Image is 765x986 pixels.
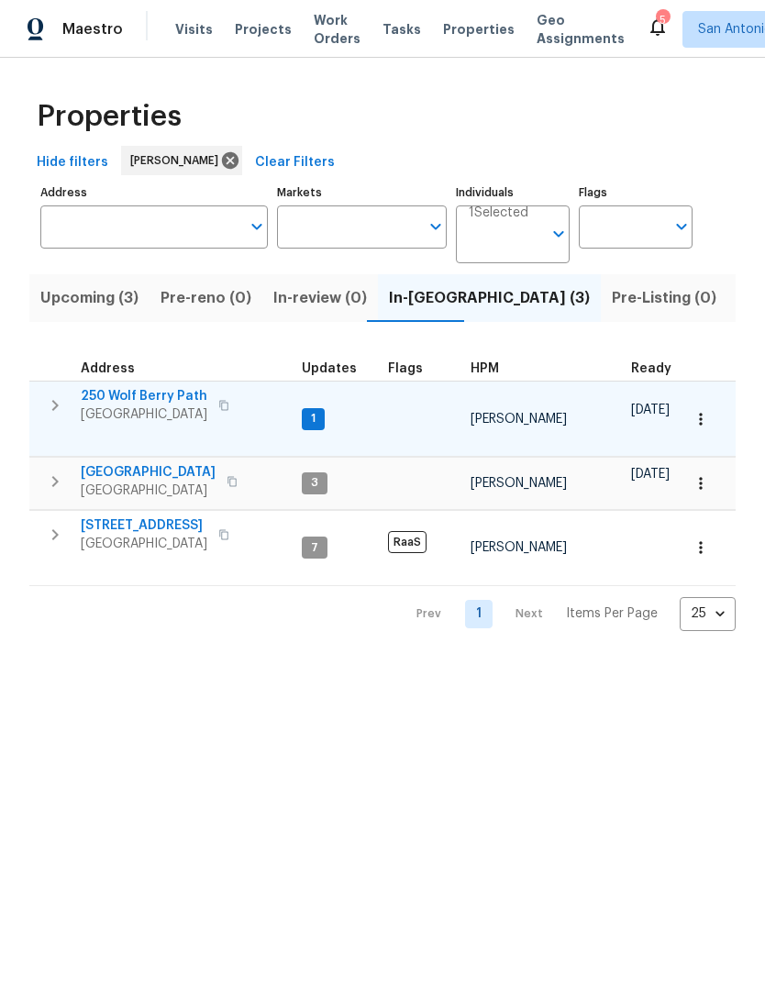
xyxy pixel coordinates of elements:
[302,362,357,375] span: Updates
[304,411,323,427] span: 1
[273,285,367,311] span: In-review (0)
[656,11,669,29] div: 5
[130,151,226,170] span: [PERSON_NAME]
[465,600,493,628] a: Goto page 1
[81,482,216,500] span: [GEOGRAPHIC_DATA]
[304,475,326,491] span: 3
[443,20,515,39] span: Properties
[631,468,670,481] span: [DATE]
[399,597,736,631] nav: Pagination Navigation
[40,285,139,311] span: Upcoming (3)
[388,362,423,375] span: Flags
[304,540,326,556] span: 7
[382,23,421,36] span: Tasks
[631,362,671,375] span: Ready
[244,214,270,239] button: Open
[612,285,716,311] span: Pre-Listing (0)
[423,214,449,239] button: Open
[81,463,216,482] span: [GEOGRAPHIC_DATA]
[471,541,567,554] span: [PERSON_NAME]
[471,477,567,490] span: [PERSON_NAME]
[456,187,570,198] label: Individuals
[314,11,360,48] span: Work Orders
[161,285,251,311] span: Pre-reno (0)
[81,535,207,553] span: [GEOGRAPHIC_DATA]
[669,214,694,239] button: Open
[631,362,688,375] div: Earliest renovation start date (first business day after COE or Checkout)
[388,531,427,553] span: RaaS
[81,362,135,375] span: Address
[277,187,448,198] label: Markets
[631,404,670,416] span: [DATE]
[546,221,571,247] button: Open
[29,146,116,180] button: Hide filters
[389,285,590,311] span: In-[GEOGRAPHIC_DATA] (3)
[121,146,242,175] div: [PERSON_NAME]
[40,187,268,198] label: Address
[37,107,182,126] span: Properties
[81,405,207,424] span: [GEOGRAPHIC_DATA]
[255,151,335,174] span: Clear Filters
[471,413,567,426] span: [PERSON_NAME]
[81,516,207,535] span: [STREET_ADDRESS]
[62,20,123,39] span: Maestro
[469,205,528,221] span: 1 Selected
[680,590,736,637] div: 25
[248,146,342,180] button: Clear Filters
[37,151,108,174] span: Hide filters
[471,362,499,375] span: HPM
[81,387,207,405] span: 250 Wolf Berry Path
[235,20,292,39] span: Projects
[579,187,693,198] label: Flags
[566,604,658,623] p: Items Per Page
[175,20,213,39] span: Visits
[537,11,625,48] span: Geo Assignments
